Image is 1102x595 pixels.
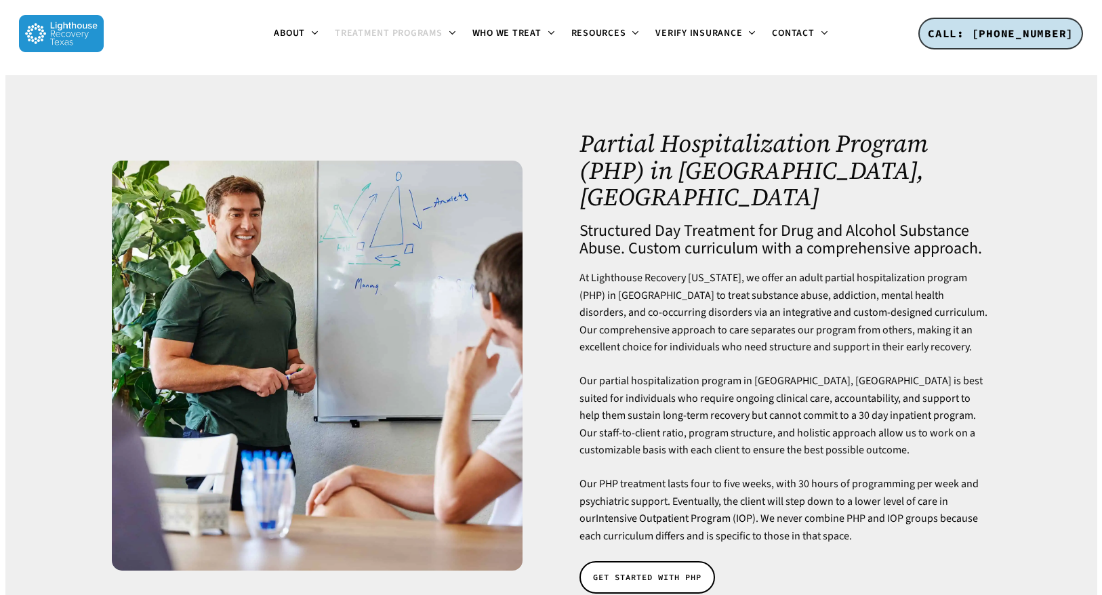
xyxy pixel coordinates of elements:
a: Resources [563,28,648,39]
a: Intensive Outpatient Program (IOP) [596,511,756,526]
a: Contact [764,28,836,39]
a: Treatment Programs [327,28,464,39]
span: Contact [772,26,814,40]
span: CALL: [PHONE_NUMBER] [928,26,1074,40]
span: GET STARTED WITH PHP [593,571,701,584]
a: CALL: [PHONE_NUMBER] [918,18,1083,50]
a: About [266,28,327,39]
a: Who We Treat [464,28,563,39]
h1: Partial Hospitalization Program (PHP) in [GEOGRAPHIC_DATA], [GEOGRAPHIC_DATA] [579,130,989,211]
p: Our partial hospitalization program in [GEOGRAPHIC_DATA], [GEOGRAPHIC_DATA] is best suited for in... [579,373,989,476]
img: Lighthouse Recovery Texas [19,15,104,52]
a: GET STARTED WITH PHP [579,561,715,594]
span: Verify Insurance [655,26,742,40]
p: At Lighthouse Recovery [US_STATE], we offer an adult partial hospitalization program (PHP) in [GE... [579,270,989,373]
span: About [274,26,305,40]
h4: Structured Day Treatment for Drug and Alcohol Substance Abuse. Custom curriculum with a comprehen... [579,222,989,258]
span: Treatment Programs [335,26,443,40]
a: Verify Insurance [647,28,764,39]
p: Our PHP treatment lasts four to five weeks, with 30 hours of programming per week and psychiatric... [579,476,989,545]
span: Who We Treat [472,26,542,40]
span: Resources [571,26,626,40]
